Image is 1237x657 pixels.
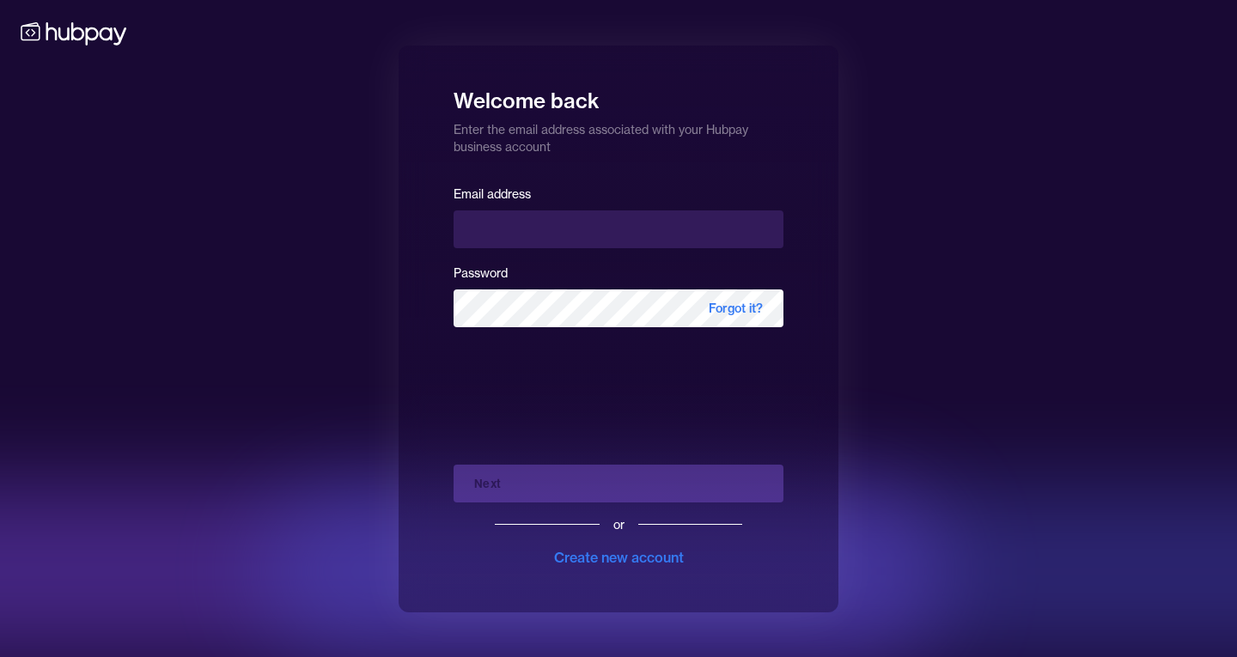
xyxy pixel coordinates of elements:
[613,516,625,533] div: or
[688,289,783,327] span: Forgot it?
[454,114,783,155] p: Enter the email address associated with your Hubpay business account
[454,76,783,114] h1: Welcome back
[454,265,508,281] label: Password
[554,547,684,568] div: Create new account
[454,186,531,202] label: Email address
